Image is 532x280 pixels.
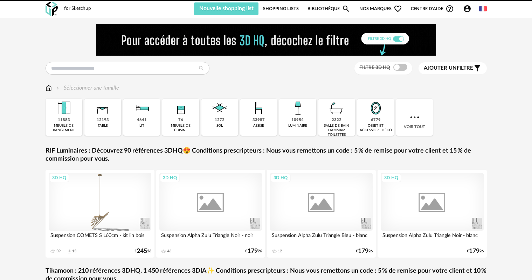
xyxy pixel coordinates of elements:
img: Sol.png [210,99,229,118]
span: Heart Outline icon [394,5,402,13]
span: 179 [358,249,368,254]
span: Nos marques [359,2,402,15]
div: luminaire [288,124,307,128]
div: meuble de cuisine [164,124,197,133]
img: svg+xml;base64,PHN2ZyB3aWR0aD0iMTYiIGhlaWdodD0iMTYiIHZpZXdCb3g9IjAgMCAxNiAxNiIgZmlsbD0ibm9uZSIgeG... [55,84,61,92]
div: € 26 [356,249,373,254]
div: 12193 [97,118,109,123]
span: 179 [469,249,479,254]
button: Ajouter unfiltre Filter icon [419,62,487,74]
a: 3D HQ Suspension Alpha Zulu Triangle Bleu - blanc 12 €17926 [267,170,376,258]
img: Literie.png [132,99,151,118]
img: svg+xml;base64,PHN2ZyB3aWR0aD0iMTYiIGhlaWdodD0iMTciIHZpZXdCb3g9IjAgMCAxNiAxNyIgZmlsbD0ibm9uZSIgeG... [46,84,52,92]
div: 46 [167,249,171,254]
span: Centre d'aideHelp Circle Outline icon [411,5,454,13]
span: 245 [137,249,147,254]
img: Rangement.png [171,99,190,118]
div: table [98,124,108,128]
span: filtre [424,65,473,72]
img: OXP [46,2,58,16]
img: Salle%20de%20bain.png [327,99,346,118]
img: Meuble%20de%20rangement.png [54,99,73,118]
div: 10954 [291,118,304,123]
span: Help Circle Outline icon [445,5,454,13]
img: Assise.png [249,99,268,118]
img: FILTRE%20HQ%20NEW_V1%20(4).gif [96,24,436,56]
a: Shopping Lists [263,2,299,15]
span: Ajouter un [424,65,457,71]
div: 4641 [137,118,147,123]
span: Filter icon [473,64,482,72]
div: Suspension Alpha Zulu Triangle Noir - blanc [381,231,484,245]
div: 13 [72,249,76,254]
div: Suspension Alpha Zulu Triangle Noir - noir [159,231,262,245]
span: 179 [247,249,258,254]
div: sol [216,124,223,128]
div: for Sketchup [64,6,91,12]
a: 3D HQ Suspension COMETS S L60cm - kit lin bois 39 Download icon 13 €24526 [46,170,155,258]
div: 12 [278,249,282,254]
a: 3D HQ Suspension Alpha Zulu Triangle Noir - blanc €17926 [378,170,487,258]
span: Nouvelle shopping list [199,6,254,11]
img: Miroir.png [366,99,385,118]
a: 3D HQ Suspension Alpha Zulu Triangle Noir - noir 46 €17926 [156,170,265,258]
div: 76 [178,118,183,123]
img: Table.png [93,99,112,118]
div: € 26 [467,249,484,254]
div: 2322 [332,118,341,123]
div: Suspension COMETS S L60cm - kit lin bois [49,231,152,245]
div: 3D HQ [49,173,69,182]
span: Magnify icon [342,5,350,13]
span: Filtre 3D HQ [359,65,390,70]
img: more.7b13dc1.svg [408,111,421,124]
a: BibliothèqueMagnify icon [308,2,350,15]
div: objet et accessoire déco [359,124,392,133]
div: 11883 [58,118,70,123]
div: assise [253,124,264,128]
div: Sélectionner une famille [55,84,119,92]
div: lit [139,124,144,128]
a: RIF Luminaires : Découvrez 90 références 3DHQ😍 Conditions prescripteurs : Nous vous remettons un ... [46,147,487,163]
span: Account Circle icon [463,5,475,13]
span: Account Circle icon [463,5,471,13]
div: 3D HQ [160,173,180,182]
div: 6779 [371,118,381,123]
div: meuble de rangement [48,124,80,133]
div: 39 [56,249,61,254]
img: Luminaire.png [288,99,307,118]
div: 1272 [215,118,224,123]
div: salle de bain hammam toilettes [320,124,353,137]
div: € 26 [134,249,151,254]
img: fr [479,5,487,13]
button: Nouvelle shopping list [194,2,259,15]
div: € 26 [245,249,262,254]
div: Suspension Alpha Zulu Triangle Bleu - blanc [270,231,373,245]
span: Download icon [67,249,72,254]
div: 33987 [253,118,265,123]
div: 3D HQ [270,173,291,182]
div: 3D HQ [381,173,401,182]
div: Voir tout [396,99,433,136]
